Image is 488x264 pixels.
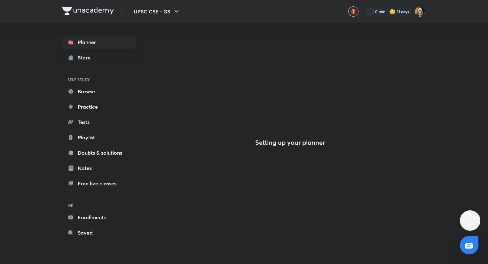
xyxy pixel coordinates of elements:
a: Company Logo [62,7,114,16]
a: Tests [62,116,137,128]
a: Practice [62,100,137,113]
img: streak [389,8,396,15]
a: Notes [62,162,137,175]
h6: ME [62,200,137,211]
img: Company Logo [62,7,114,15]
img: avatar [350,9,356,14]
button: avatar [348,6,358,17]
a: Doubts & solutions [62,146,137,159]
img: ttu [466,217,474,224]
button: UPSC CSE - GS [130,5,184,18]
div: Store [78,54,94,61]
a: Browse [62,85,137,98]
a: Playlist [62,131,137,144]
a: Saved [62,226,137,239]
a: Free live classes [62,177,137,190]
a: Planner [62,36,137,49]
h4: Setting up your planner [255,139,325,146]
img: Prakhar Singh [415,6,426,17]
a: Enrollments [62,211,137,224]
h6: SELF STUDY [62,74,137,85]
a: Store [62,51,137,64]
